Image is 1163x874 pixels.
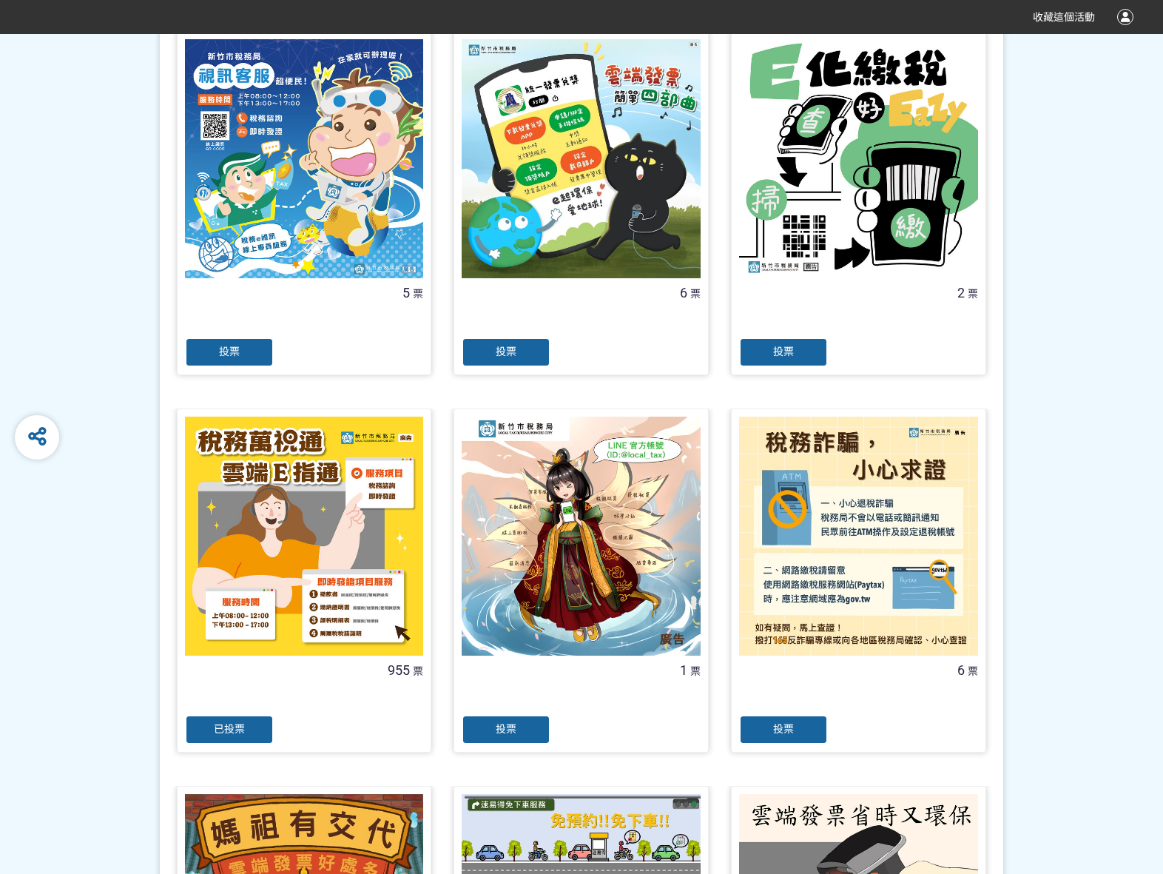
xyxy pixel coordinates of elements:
[177,409,432,753] a: 955票已投票
[680,662,687,678] span: 1
[219,346,240,357] span: 投票
[1033,11,1095,23] span: 收藏這個活動
[957,285,965,300] span: 2
[680,285,687,300] span: 6
[413,665,423,677] span: 票
[454,31,709,375] a: 6票投票
[214,723,245,735] span: 已投票
[413,288,423,300] span: 票
[968,665,978,677] span: 票
[957,662,965,678] span: 6
[496,346,516,357] span: 投票
[177,31,432,375] a: 5票投票
[773,346,794,357] span: 投票
[454,409,709,753] a: 1票投票
[731,31,986,375] a: 2票投票
[690,665,701,677] span: 票
[690,288,701,300] span: 票
[402,285,410,300] span: 5
[731,409,986,753] a: 6票投票
[388,662,410,678] span: 955
[496,723,516,735] span: 投票
[968,288,978,300] span: 票
[773,723,794,735] span: 投票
